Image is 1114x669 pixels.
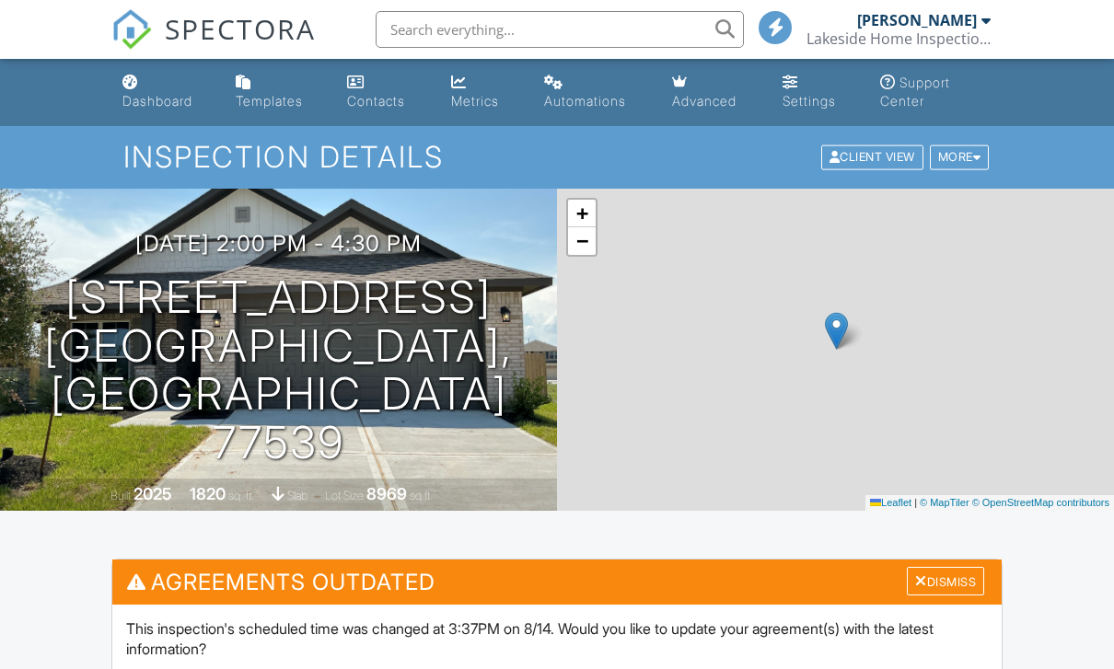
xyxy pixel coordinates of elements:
[29,273,528,467] h1: [STREET_ADDRESS] [GEOGRAPHIC_DATA], [GEOGRAPHIC_DATA] 77539
[537,66,651,119] a: Automations (Basic)
[325,489,364,502] span: Lot Size
[880,75,950,109] div: Support Center
[115,66,214,119] a: Dashboard
[376,11,744,48] input: Search everything...
[190,484,226,503] div: 1820
[112,559,1002,605] h3: Agreements Outdated
[451,93,499,109] div: Metrics
[347,93,405,109] div: Contacts
[576,229,588,252] span: −
[825,312,848,350] img: Marker
[410,489,433,502] span: sq.ft.
[870,497,911,508] a: Leaflet
[165,9,316,48] span: SPECTORA
[665,66,760,119] a: Advanced
[340,66,429,119] a: Contacts
[873,66,999,119] a: Support Center
[236,93,303,109] div: Templates
[568,227,596,255] a: Zoom out
[366,484,407,503] div: 8969
[783,93,836,109] div: Settings
[287,489,308,502] span: slab
[544,93,626,109] div: Automations
[907,567,984,595] div: Dismiss
[110,489,131,502] span: Built
[228,489,254,502] span: sq. ft.
[821,145,923,170] div: Client View
[123,141,991,173] h1: Inspection Details
[914,497,917,508] span: |
[930,145,990,170] div: More
[576,202,588,225] span: +
[972,497,1109,508] a: © OpenStreetMap contributors
[775,66,858,119] a: Settings
[444,66,522,119] a: Metrics
[857,11,977,29] div: [PERSON_NAME]
[111,9,152,50] img: The Best Home Inspection Software - Spectora
[672,93,737,109] div: Advanced
[122,93,192,109] div: Dashboard
[135,231,422,256] h3: [DATE] 2:00 pm - 4:30 pm
[228,66,325,119] a: Templates
[806,29,991,48] div: Lakeside Home Inspections
[920,497,969,508] a: © MapTiler
[111,25,316,63] a: SPECTORA
[819,149,928,163] a: Client View
[133,484,172,503] div: 2025
[568,200,596,227] a: Zoom in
